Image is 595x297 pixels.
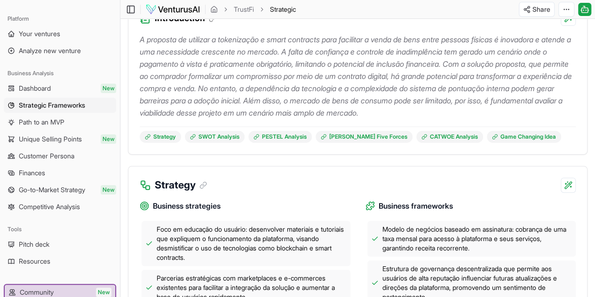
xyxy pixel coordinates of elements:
[4,148,116,164] a: Customer Persona
[4,66,116,81] div: Business Analysis
[270,5,296,14] span: Strategic
[19,46,81,55] span: Analyze new venture
[153,200,221,212] span: Business strategies
[4,254,116,269] a: Resources
[519,2,555,17] button: Share
[4,199,116,214] a: Competitive Analysis
[19,29,60,39] span: Your ventures
[210,5,296,14] nav: breadcrumb
[19,168,45,178] span: Finances
[96,288,111,297] span: New
[248,131,312,143] a: PESTEL Analysis
[4,98,116,113] a: Strategic Frameworks
[19,202,80,211] span: Competitive Analysis
[19,257,50,266] span: Resources
[155,178,207,193] h3: Strategy
[20,288,54,297] span: Community
[532,5,550,14] span: Share
[379,200,453,212] span: Business frameworks
[316,131,413,143] a: [PERSON_NAME] Five Forces
[101,84,116,93] span: New
[234,5,254,14] a: TrustFi
[4,81,116,96] a: DashboardNew
[19,117,64,127] span: Path to an MVP
[4,115,116,130] a: Path to an MVP
[157,225,347,262] span: Foco em educação do usuário: desenvolver materiais e tutoriais que expliquem o funcionamento da p...
[185,131,245,143] a: SWOT Analysis
[140,131,181,143] a: Strategy
[19,240,49,249] span: Pitch deck
[19,101,85,110] span: Strategic Frameworks
[19,84,51,93] span: Dashboard
[4,182,116,197] a: Go-to-Market StrategyNew
[101,134,116,144] span: New
[4,43,116,58] a: Analyze new venture
[140,33,576,119] p: A proposta de utilizar a tokenização e smart contracts para facilitar a venda de bens entre pesso...
[416,131,483,143] a: CATWOE Analysis
[487,131,561,143] a: Game Changing Idea
[4,132,116,147] a: Unique Selling PointsNew
[19,185,85,195] span: Go-to-Market Strategy
[4,165,116,180] a: Finances
[101,185,116,195] span: New
[19,134,82,144] span: Unique Selling Points
[145,4,200,15] img: logo
[4,237,116,252] a: Pitch deck
[382,225,572,253] span: Modelo de negócios baseado em assinatura: cobrança de uma taxa mensal para acesso à plataforma e ...
[19,151,74,161] span: Customer Persona
[4,26,116,41] a: Your ventures
[4,222,116,237] div: Tools
[4,11,116,26] div: Platform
